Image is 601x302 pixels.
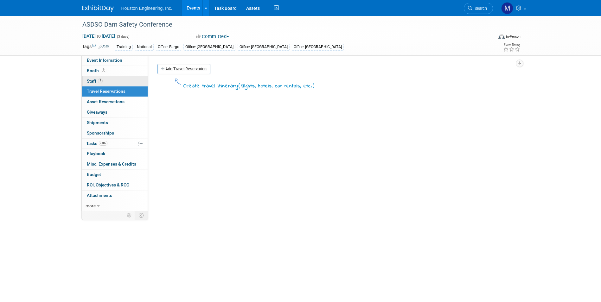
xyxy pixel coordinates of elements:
[87,89,125,94] span: Travel Reservations
[183,82,315,90] div: Create travel itinerary
[238,82,241,89] span: (
[464,3,493,14] a: Search
[86,203,96,208] span: more
[87,161,136,167] span: Misc. Expenses & Credits
[501,2,513,14] img: Mayra Nanclares
[87,182,129,187] span: ROI, Objectives & ROO
[87,110,107,115] span: Giveaways
[87,120,108,125] span: Shipments
[292,44,344,50] div: Office: [GEOGRAPHIC_DATA]
[82,159,148,169] a: Misc. Expenses & Credits
[116,35,130,39] span: (3 days)
[80,19,483,30] div: ASDSO Dam Safety Conference
[241,83,312,90] span: flights, hotels, car rentals, etc.
[472,6,487,11] span: Search
[135,44,154,50] div: National
[87,99,125,104] span: Asset Reservations
[82,170,148,180] a: Budget
[82,180,148,190] a: ROI, Objectives & ROO
[506,34,521,39] div: In-Person
[238,44,290,50] div: Office: [GEOGRAPHIC_DATA]
[82,201,148,211] a: more
[87,151,105,156] span: Playbook
[498,34,505,39] img: Format-Inperson.png
[82,118,148,128] a: Shipments
[82,128,148,138] a: Sponsorships
[82,107,148,117] a: Giveaways
[82,33,115,39] span: [DATE] [DATE]
[82,76,148,86] a: Staff2
[156,44,181,50] div: Office: Fargo
[87,172,101,177] span: Budget
[115,44,133,50] div: Training
[194,33,232,40] button: Committed
[503,43,520,47] div: Event Rating
[82,66,148,76] a: Booth
[99,45,109,49] a: Edit
[87,79,103,84] span: Staff
[100,68,106,73] span: Booth not reserved yet
[87,130,114,135] span: Sponsorships
[157,64,210,74] a: Add Travel Reservation
[86,141,107,146] span: Tasks
[87,68,106,73] span: Booth
[82,55,148,66] a: Event Information
[82,191,148,201] a: Attachments
[121,6,172,11] span: Houston Engineering, Inc.
[135,211,148,219] td: Toggle Event Tabs
[312,82,315,89] span: )
[98,79,103,83] span: 2
[82,43,109,51] td: Tags
[183,44,235,50] div: Office: [GEOGRAPHIC_DATA]
[82,86,148,97] a: Travel Reservations
[96,34,102,39] span: to
[82,139,148,149] a: Tasks60%
[87,193,112,198] span: Attachments
[82,5,114,12] img: ExhibitDay
[456,33,521,42] div: Event Format
[124,211,135,219] td: Personalize Event Tab Strip
[82,97,148,107] a: Asset Reservations
[82,149,148,159] a: Playbook
[87,58,122,63] span: Event Information
[99,141,107,146] span: 60%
